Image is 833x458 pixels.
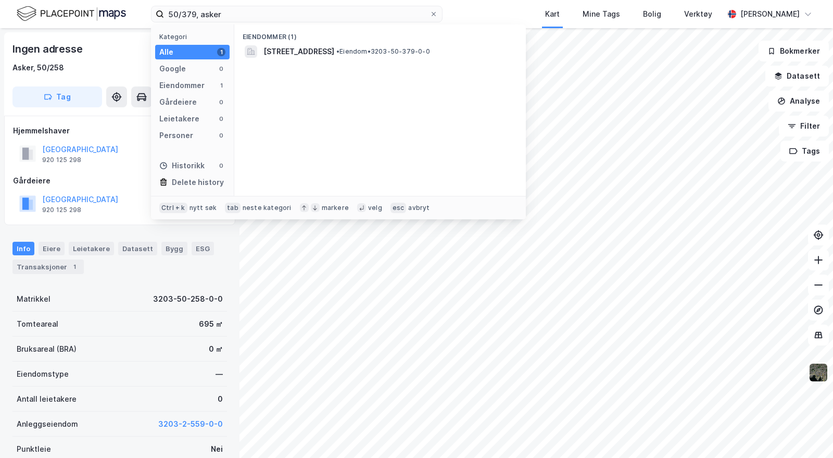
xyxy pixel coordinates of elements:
div: Historikk [159,159,205,172]
div: Eiendommer (1) [234,24,526,43]
button: Tags [780,141,829,162]
div: 1 [69,262,80,272]
div: Personer [159,129,193,142]
div: 1 [217,81,225,90]
div: Gårdeiere [159,96,197,108]
div: markere [322,204,349,212]
div: Verktøy [684,8,712,20]
div: Mine Tags [583,8,620,20]
div: Datasett [118,242,157,255]
iframe: Chat Widget [781,408,833,458]
div: 0 [218,393,223,405]
div: velg [368,204,382,212]
div: tab [225,203,241,213]
div: esc [390,203,407,213]
div: Matrikkel [17,293,51,305]
div: Delete history [172,176,224,189]
div: Ctrl + k [159,203,187,213]
div: 0 [217,162,225,170]
div: Kart [545,8,560,20]
button: Analyse [768,91,829,112]
div: Eiere [39,242,65,255]
div: Ingen adresse [12,41,84,57]
button: Datasett [765,66,829,86]
span: [STREET_ADDRESS] [263,45,334,58]
div: 920 125 298 [42,156,81,164]
div: Punktleie [17,443,51,455]
button: Tag [12,86,102,107]
div: 3203-50-258-0-0 [153,293,223,305]
div: Antall leietakere [17,393,77,405]
div: 0 [217,131,225,140]
span: Eiendom • 3203-50-379-0-0 [336,47,430,56]
button: 3203-2-559-0-0 [158,418,223,430]
div: Google [159,63,186,75]
div: nytt søk [190,204,217,212]
div: 0 [217,98,225,106]
div: [PERSON_NAME] [740,8,800,20]
div: Bruksareal (BRA) [17,343,77,355]
div: ESG [192,242,214,255]
div: — [216,368,223,380]
div: Anleggseiendom [17,418,78,430]
span: • [336,47,339,55]
div: 920 125 298 [42,206,81,214]
div: Transaksjoner [12,259,84,274]
div: 0 ㎡ [209,343,223,355]
div: Leietakere [159,113,199,125]
div: Leietakere [69,242,114,255]
div: Bygg [161,242,187,255]
div: 0 [217,65,225,73]
div: Eiendomstype [17,368,69,380]
button: Filter [779,116,829,137]
input: Søk på adresse, matrikkel, gårdeiere, leietakere eller personer [164,6,430,22]
div: avbryt [408,204,430,212]
div: Hjemmelshaver [13,125,226,137]
div: Bolig [643,8,661,20]
div: Eiendommer [159,79,205,92]
div: Kategori [159,33,230,41]
div: 1 [217,48,225,56]
div: Gårdeiere [13,175,226,187]
div: 0 [217,115,225,123]
div: Nei [211,443,223,455]
img: 9k= [809,363,828,382]
div: 695 ㎡ [199,318,223,330]
img: logo.f888ab2527a4732fd821a326f86c7f29.svg [17,5,126,23]
div: Asker, 50/258 [12,61,64,74]
div: Alle [159,46,173,58]
div: neste kategori [243,204,292,212]
div: Info [12,242,34,255]
div: Tomteareal [17,318,58,330]
button: Bokmerker [759,41,829,61]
